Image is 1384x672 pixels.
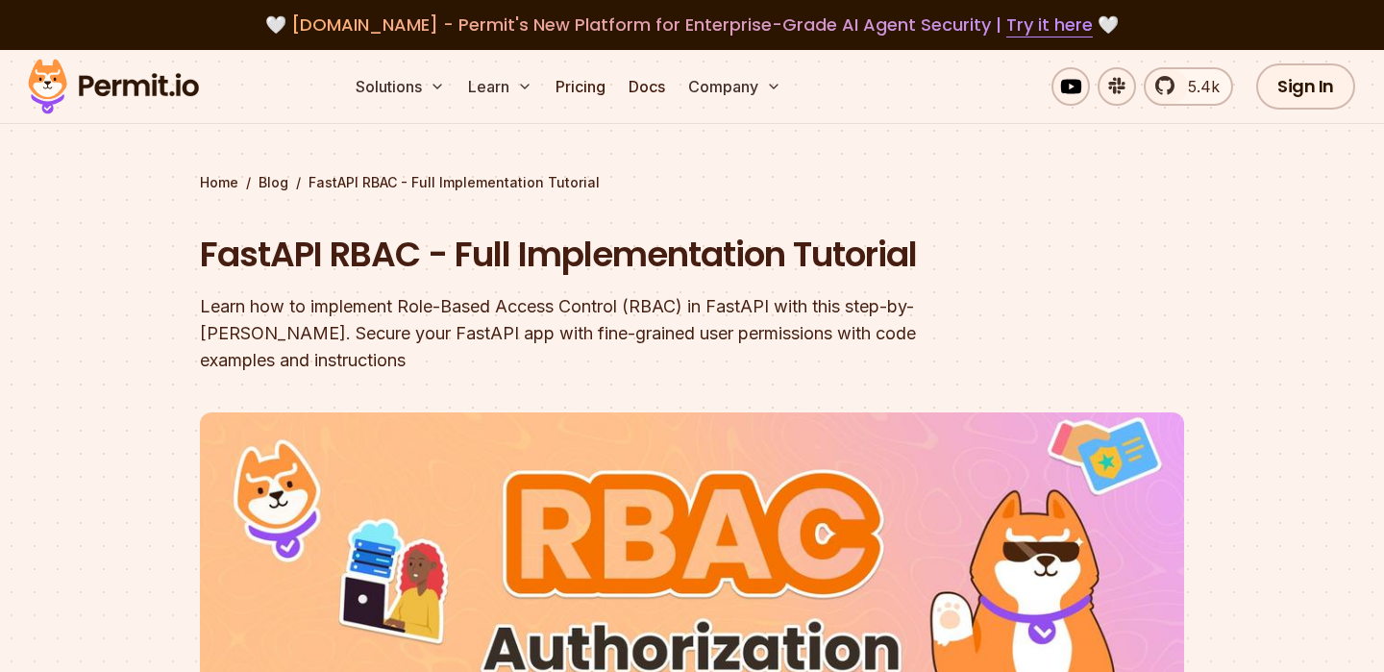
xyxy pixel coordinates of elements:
[1006,12,1093,37] a: Try it here
[680,67,789,106] button: Company
[460,67,540,106] button: Learn
[621,67,673,106] a: Docs
[1256,63,1355,110] a: Sign In
[200,173,238,192] a: Home
[548,67,613,106] a: Pricing
[46,12,1338,38] div: 🤍 🤍
[19,54,208,119] img: Permit logo
[291,12,1093,37] span: [DOMAIN_NAME] - Permit's New Platform for Enterprise-Grade AI Agent Security |
[200,173,1184,192] div: / /
[348,67,453,106] button: Solutions
[1144,67,1233,106] a: 5.4k
[200,293,938,374] div: Learn how to implement Role-Based Access Control (RBAC) in FastAPI with this step-by-[PERSON_NAME...
[259,173,288,192] a: Blog
[200,231,938,279] h1: FastAPI RBAC - Full Implementation Tutorial
[1176,75,1220,98] span: 5.4k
